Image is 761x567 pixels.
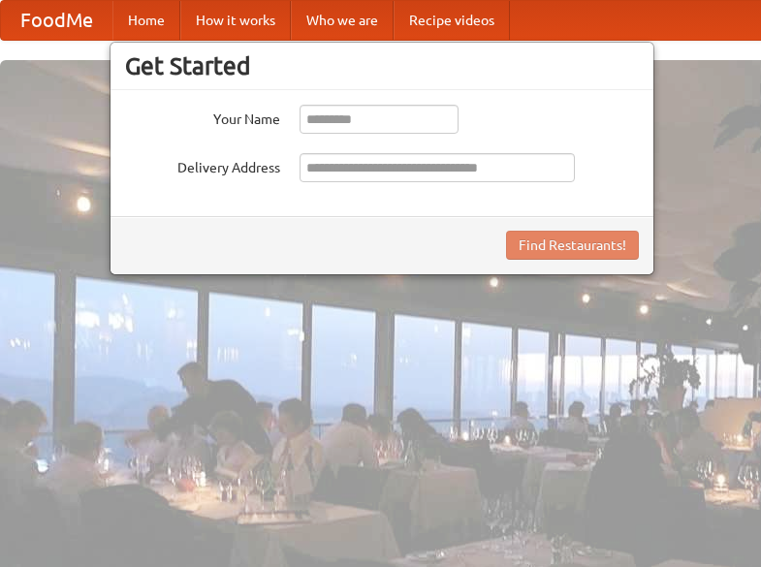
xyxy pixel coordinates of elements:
[125,153,280,177] label: Delivery Address
[125,105,280,129] label: Your Name
[394,1,510,40] a: Recipe videos
[125,51,639,80] h3: Get Started
[112,1,180,40] a: Home
[291,1,394,40] a: Who we are
[180,1,291,40] a: How it works
[1,1,112,40] a: FoodMe
[506,231,639,260] button: Find Restaurants!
